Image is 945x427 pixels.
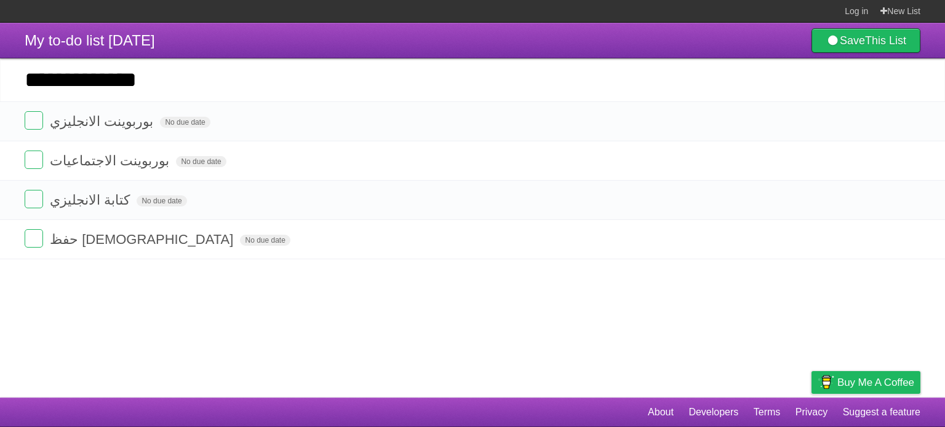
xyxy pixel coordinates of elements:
img: Buy me a coffee [818,372,834,393]
a: Developers [688,401,738,424]
a: Privacy [795,401,827,424]
a: Terms [754,401,781,424]
b: This List [865,34,906,47]
label: Done [25,229,43,248]
a: Buy me a coffee [811,371,920,394]
a: About [648,401,674,424]
label: Done [25,111,43,130]
label: Done [25,190,43,208]
span: بوربوينت الاجتماعيات [50,153,172,168]
span: كتابة الانجليزي [50,192,133,208]
span: My to-do list [DATE] [25,32,155,49]
span: Buy me a coffee [837,372,914,393]
label: Done [25,151,43,169]
span: بوربوينت الانجليزي [50,114,156,129]
span: No due date [176,156,226,167]
span: No due date [137,195,186,206]
a: Suggest a feature [843,401,920,424]
a: SaveThis List [811,28,920,53]
span: No due date [160,117,210,128]
span: No due date [240,235,290,246]
span: حفظ [DEMOGRAPHIC_DATA] [50,232,236,247]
